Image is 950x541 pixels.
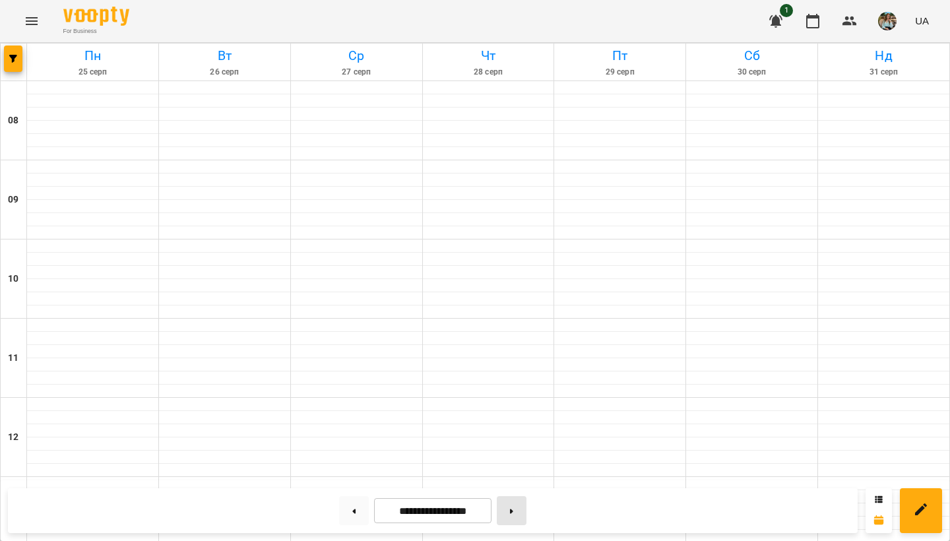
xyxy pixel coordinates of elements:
[8,430,18,445] h6: 12
[556,46,683,66] h6: Пт
[29,66,156,79] h6: 25 серп
[780,4,793,17] span: 1
[161,66,288,79] h6: 26 серп
[910,9,934,33] button: UA
[161,46,288,66] h6: Вт
[8,351,18,366] h6: 11
[425,46,552,66] h6: Чт
[820,46,947,66] h6: Нд
[293,66,420,79] h6: 27 серп
[8,272,18,286] h6: 10
[293,46,420,66] h6: Ср
[63,27,129,36] span: For Business
[8,113,18,128] h6: 08
[425,66,552,79] h6: 28 серп
[16,5,47,37] button: Menu
[688,66,815,79] h6: 30 серп
[8,193,18,207] h6: 09
[915,14,929,28] span: UA
[63,7,129,26] img: Voopty Logo
[878,12,897,30] img: 856b7ccd7d7b6bcc05e1771fbbe895a7.jfif
[29,46,156,66] h6: Пн
[556,66,683,79] h6: 29 серп
[820,66,947,79] h6: 31 серп
[688,46,815,66] h6: Сб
